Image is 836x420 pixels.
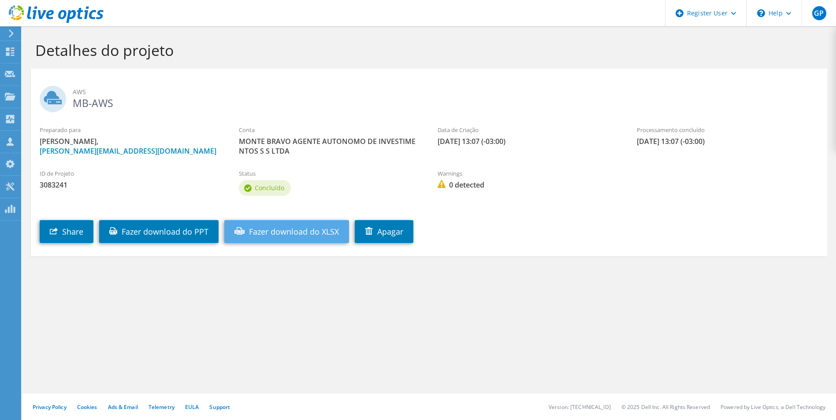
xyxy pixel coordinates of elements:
[77,403,97,411] a: Cookies
[33,403,67,411] a: Privacy Policy
[355,220,413,243] a: Apagar
[637,136,818,146] span: [DATE] 13:07 (-03:00)
[209,403,230,411] a: Support
[549,403,611,411] li: Version: [TECHNICAL_ID]
[149,403,175,411] a: Telemetry
[108,403,138,411] a: Ads & Email
[40,180,221,190] span: 3083241
[255,184,284,192] span: Concluído
[239,125,420,134] label: Conta
[438,125,619,134] label: Data de Criação
[224,220,349,243] a: Fazer download do XLSX
[40,220,93,243] a: Share
[40,146,216,156] a: [PERSON_NAME][EMAIL_ADDRESS][DOMAIN_NAME]
[40,125,221,134] label: Preparado para
[721,403,825,411] li: Powered by Live Optics, a Dell Technology
[185,403,199,411] a: EULA
[812,6,826,20] span: GP
[40,86,818,108] h2: MB-AWS
[73,87,818,97] span: AWS
[438,136,619,146] span: [DATE] 13:07 (-03:00)
[621,403,710,411] li: © 2025 Dell Inc. All Rights Reserved
[637,125,818,134] label: Processamento concluído
[239,136,420,156] span: MONTE BRAVO AGENTE AUTONOMO DE INVESTIMENTOS S S LTDA
[438,169,619,178] label: Warnings
[40,169,221,178] label: ID de Projeto
[757,9,765,17] svg: \n
[438,180,619,190] span: 0 detected
[35,41,818,59] h1: Detalhes do projeto
[99,220,219,243] a: Fazer download do PPT
[239,169,420,178] label: Status
[40,136,221,156] span: [PERSON_NAME],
